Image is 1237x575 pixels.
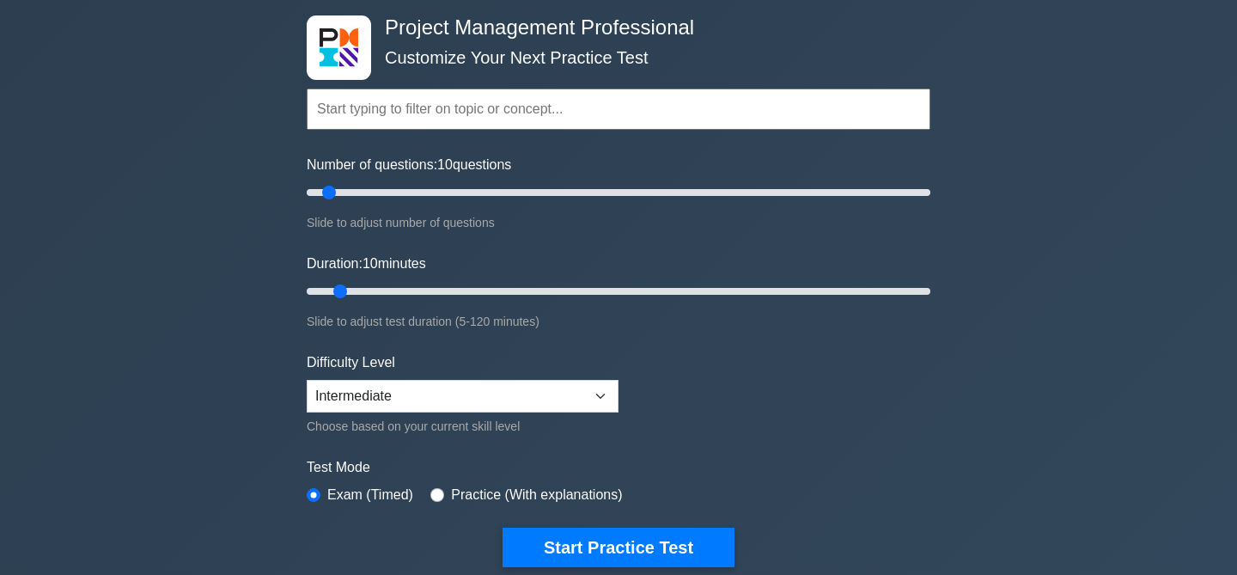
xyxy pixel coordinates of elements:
label: Number of questions: questions [307,155,511,175]
label: Practice (With explanations) [451,485,622,505]
div: Choose based on your current skill level [307,416,618,437]
button: Start Practice Test [503,528,734,567]
div: Slide to adjust test duration (5-120 minutes) [307,311,930,332]
span: 10 [437,157,453,172]
label: Test Mode [307,457,930,478]
span: 10 [363,256,378,271]
label: Exam (Timed) [327,485,413,505]
input: Start typing to filter on topic or concept... [307,89,930,130]
h4: Project Management Professional [378,15,846,40]
label: Difficulty Level [307,352,395,373]
div: Slide to adjust number of questions [307,212,930,233]
label: Duration: minutes [307,254,426,274]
